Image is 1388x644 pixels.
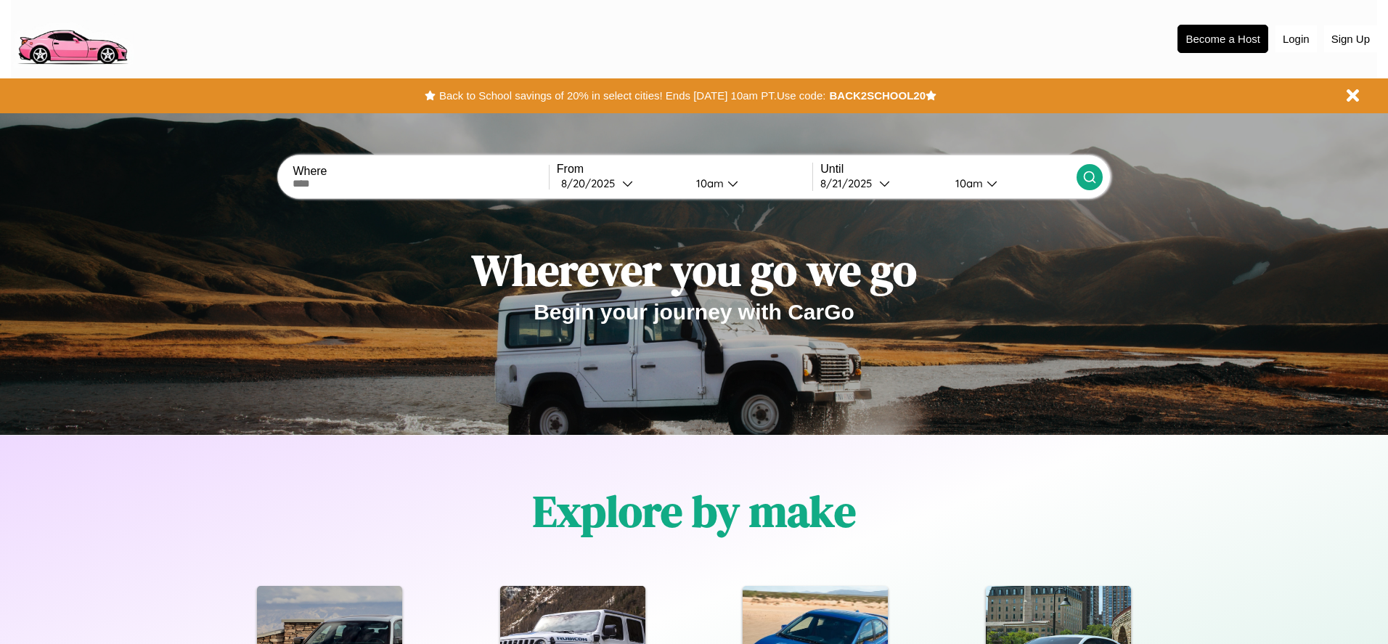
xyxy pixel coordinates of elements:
label: From [557,163,812,176]
button: 10am [685,176,812,191]
label: Until [820,163,1076,176]
div: 8 / 21 / 2025 [820,176,879,190]
button: Login [1275,25,1317,52]
button: 8/20/2025 [557,176,685,191]
b: BACK2SCHOOL20 [829,89,926,102]
h1: Explore by make [533,481,856,541]
div: 10am [948,176,987,190]
img: logo [11,7,134,68]
label: Where [293,165,548,178]
div: 8 / 20 / 2025 [561,176,622,190]
button: Back to School savings of 20% in select cities! Ends [DATE] 10am PT.Use code: [436,86,829,106]
button: Become a Host [1177,25,1268,53]
button: 10am [944,176,1076,191]
div: 10am [689,176,727,190]
button: Sign Up [1324,25,1377,52]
